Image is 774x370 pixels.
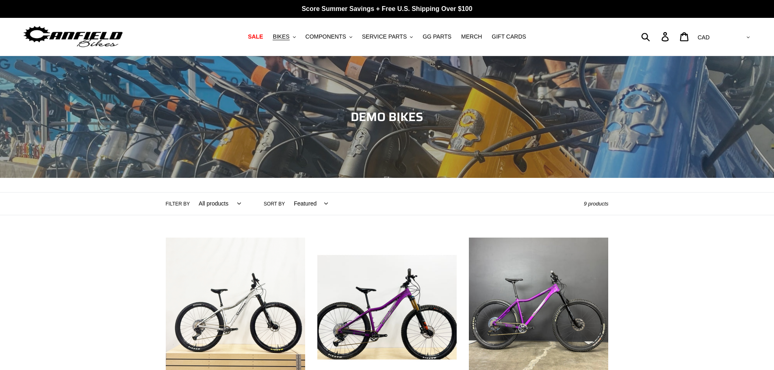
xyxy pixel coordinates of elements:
button: SERVICE PARTS [358,31,417,42]
span: SALE [248,33,263,40]
a: GIFT CARDS [488,31,530,42]
span: 9 products [584,201,609,207]
button: BIKES [269,31,299,42]
a: MERCH [457,31,486,42]
label: Filter by [166,200,190,208]
span: COMPONENTS [306,33,346,40]
label: Sort by [264,200,285,208]
span: SERVICE PARTS [362,33,407,40]
span: DEMO BIKES [351,107,423,126]
span: GIFT CARDS [492,33,526,40]
span: BIKES [273,33,289,40]
span: MERCH [461,33,482,40]
input: Search [646,28,666,45]
button: COMPONENTS [301,31,356,42]
img: Canfield Bikes [22,24,124,50]
a: SALE [244,31,267,42]
span: GG PARTS [423,33,451,40]
a: GG PARTS [418,31,455,42]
